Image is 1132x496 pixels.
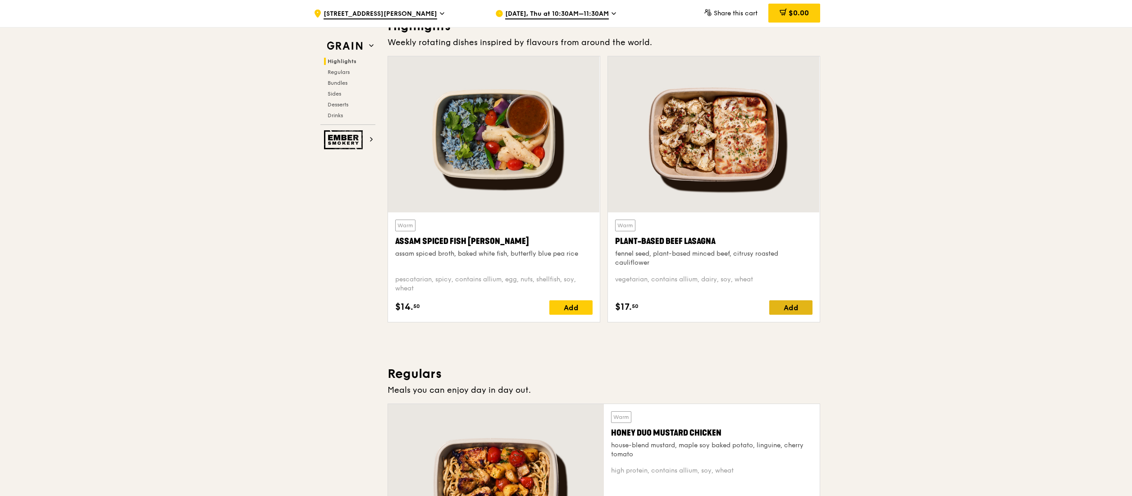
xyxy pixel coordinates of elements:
[328,80,347,86] span: Bundles
[388,384,820,396] div: Meals you can enjoy day in day out.
[505,9,609,19] span: [DATE], Thu at 10:30AM–11:30AM
[388,36,820,49] div: Weekly rotating dishes inspired by flavours from around the world.
[324,38,365,54] img: Grain web logo
[611,466,812,475] div: high protein, contains allium, soy, wheat
[395,235,593,248] div: Assam Spiced Fish [PERSON_NAME]
[615,300,632,314] span: $17.
[615,220,635,231] div: Warm
[324,130,365,149] img: Ember Smokery web logo
[328,58,356,64] span: Highlights
[632,303,639,310] span: 50
[395,300,413,314] span: $14.
[395,220,415,231] div: Warm
[789,9,809,17] span: $0.00
[388,366,820,382] h3: Regulars
[611,411,631,423] div: Warm
[611,441,812,459] div: house-blend mustard, maple soy baked potato, linguine, cherry tomato
[615,235,812,248] div: Plant-Based Beef Lasagna
[395,249,593,258] div: assam spiced broth, baked white fish, butterfly blue pea rice
[328,69,350,75] span: Regulars
[611,427,812,439] div: Honey Duo Mustard Chicken
[413,303,420,310] span: 50
[328,91,341,97] span: Sides
[324,9,437,19] span: [STREET_ADDRESS][PERSON_NAME]
[769,300,812,315] div: Add
[328,112,343,119] span: Drinks
[549,300,593,315] div: Add
[395,275,593,293] div: pescatarian, spicy, contains allium, egg, nuts, shellfish, soy, wheat
[714,9,758,17] span: Share this cart
[615,275,812,293] div: vegetarian, contains allium, dairy, soy, wheat
[328,101,348,108] span: Desserts
[615,249,812,267] div: fennel seed, plant-based minced beef, citrusy roasted cauliflower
